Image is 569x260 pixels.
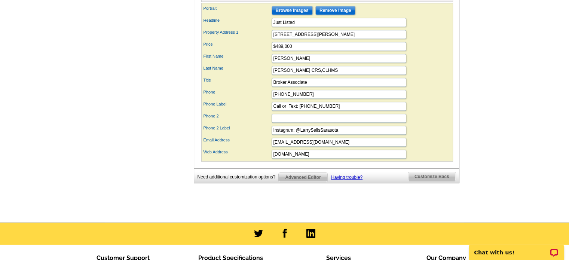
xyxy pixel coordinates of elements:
a: Having trouble? [331,175,362,180]
label: Portrait [204,5,271,12]
span: Customize Back [408,172,456,181]
input: Browse Images [272,6,313,15]
label: Property Address 1 [204,29,271,36]
label: Email Address [204,137,271,143]
label: Phone 2 [204,113,271,119]
label: Phone [204,89,271,95]
span: Advanced Editor [279,173,327,182]
label: First Name [204,53,271,59]
input: Remove Image [315,6,355,15]
label: Price [204,41,271,48]
label: Phone Label [204,101,271,107]
label: Headline [204,17,271,24]
label: Phone 2 Label [204,125,271,131]
a: Advanced Editor [278,172,327,182]
div: Need additional customization options? [198,172,279,182]
iframe: LiveChat chat widget [464,236,569,260]
label: Web Address [204,149,271,155]
label: Title [204,77,271,83]
label: Last Name [204,65,271,71]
